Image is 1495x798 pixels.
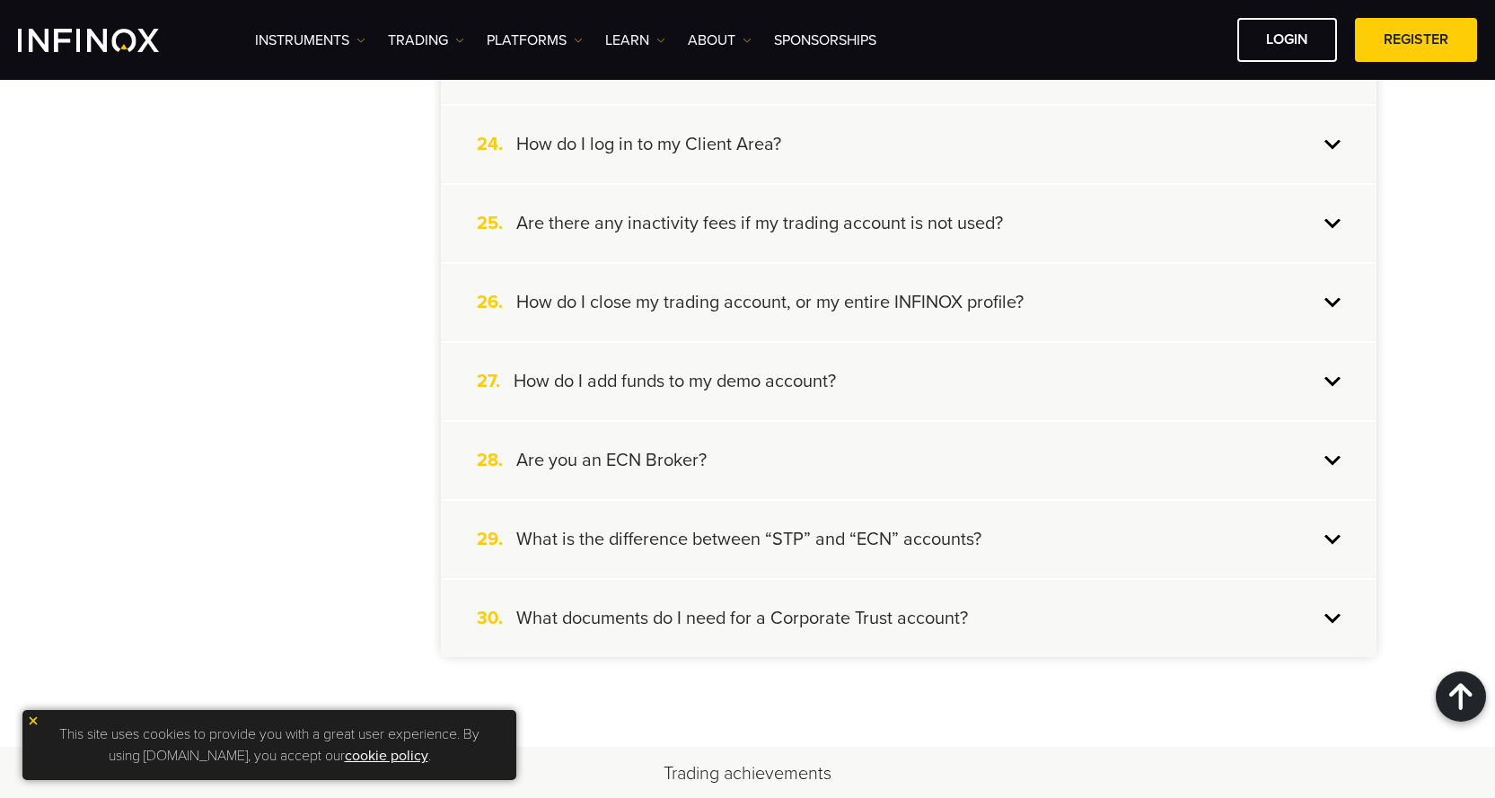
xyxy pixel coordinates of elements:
img: yellow close icon [27,715,40,727]
h4: What documents do I need for a Corporate Trust account? [516,607,968,630]
h4: Are there any inactivity fees if my trading account is not used? [516,212,1003,235]
span: 26. [477,291,516,314]
span: 24. [477,133,516,156]
a: SPONSORSHIPS [774,30,876,51]
a: Learn [605,30,665,51]
h4: What is the difference between “STP” and “ECN” accounts? [516,528,981,551]
a: REGISTER [1355,18,1477,62]
span: 28. [477,449,516,472]
a: cookie policy [345,747,428,765]
h4: Are you an ECN Broker? [516,449,707,472]
a: ABOUT [688,30,752,51]
span: 25. [477,212,516,235]
a: Instruments [255,30,365,51]
a: LOGIN [1237,18,1337,62]
a: TRADING [388,30,464,51]
a: PLATFORMS [487,30,583,51]
h4: How do I log in to my Client Area? [516,133,781,156]
p: This site uses cookies to provide you with a great user experience. By using [DOMAIN_NAME], you a... [31,719,507,771]
span: 29. [477,528,516,551]
span: 30. [477,607,516,630]
a: INFINOX Logo [18,29,201,52]
h2: Trading achievements [119,761,1376,786]
span: 27. [477,370,514,393]
h4: How do I add funds to my demo account? [514,370,836,393]
h4: How do I close my trading account, or my entire INFINOX profile? [516,291,1024,314]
